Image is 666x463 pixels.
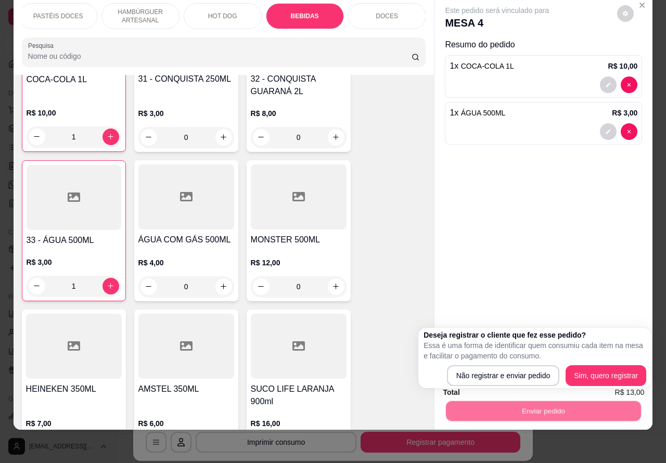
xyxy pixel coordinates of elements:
[251,73,347,98] h4: 32 - CONQUISTA GUARANÁ 2L
[461,109,506,117] span: ÁGUA 500ML
[27,257,121,267] p: R$ 3,00
[450,107,505,119] p: 1 x
[110,8,171,24] p: HAMBÚRGUER ARTESANAL
[103,128,119,145] button: increase-product-quantity
[328,129,344,146] button: increase-product-quantity
[251,108,347,119] p: R$ 8,00
[27,234,121,247] h4: 33 - ÁGUA 500ML
[138,258,234,268] p: R$ 4,00
[566,365,646,386] button: Sim, quero registrar
[621,76,637,93] button: decrease-product-quantity
[26,418,122,429] p: R$ 7,00
[461,62,514,70] span: COCA-COLA 1L
[140,278,157,295] button: decrease-product-quantity
[600,123,617,140] button: decrease-product-quantity
[27,108,121,118] p: R$ 10,00
[600,76,617,93] button: decrease-product-quantity
[26,383,122,395] h4: HEINEKEN 350ML
[608,61,638,71] p: R$ 10,00
[424,340,646,361] p: Essa é uma forma de identificar quem consumiu cada item na mesa e facilitar o pagamento do consumo.
[251,418,347,429] p: R$ 16,00
[443,388,459,396] strong: Total
[445,5,549,16] p: Este pedido será vinculado para
[376,12,398,20] p: DOCES
[215,278,232,295] button: increase-product-quantity
[138,73,234,85] h4: 31 - CONQUISTA 250ML
[615,387,645,398] span: R$ 13,00
[138,108,234,119] p: R$ 3,00
[29,278,45,294] button: decrease-product-quantity
[28,41,57,50] label: Pesquisa
[617,5,634,22] button: decrease-product-quantity
[33,12,83,20] p: PASTÉIS DOCES
[253,129,270,146] button: decrease-product-quantity
[29,128,45,145] button: decrease-product-quantity
[253,278,270,295] button: decrease-product-quantity
[28,51,412,61] input: Pesquisa
[140,129,157,146] button: decrease-product-quantity
[621,123,637,140] button: decrease-product-quantity
[138,418,234,429] p: R$ 6,00
[27,73,121,86] h4: COCA-COLA 1L
[138,383,234,395] h4: AMSTEL 350ML
[208,12,237,20] p: HOT DOG
[450,60,514,72] p: 1 x
[215,129,232,146] button: increase-product-quantity
[291,12,319,20] p: BEBIDAS
[424,330,646,340] h2: Deseja registrar o cliente que fez esse pedido?
[251,383,347,408] h4: SUCO LIFE LARANJA 900ml
[445,38,642,51] p: Resumo do pedido
[138,234,234,246] h4: ÁGUA COM GÁS 500ML
[251,258,347,268] p: R$ 12,00
[328,278,344,295] button: increase-product-quantity
[103,278,119,294] button: increase-product-quantity
[447,365,560,386] button: Não registrar e enviar pedido
[251,234,347,246] h4: MONSTER 500ML
[446,401,641,421] button: Enviar pedido
[612,108,637,118] p: R$ 3,00
[445,16,549,30] p: MESA 4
